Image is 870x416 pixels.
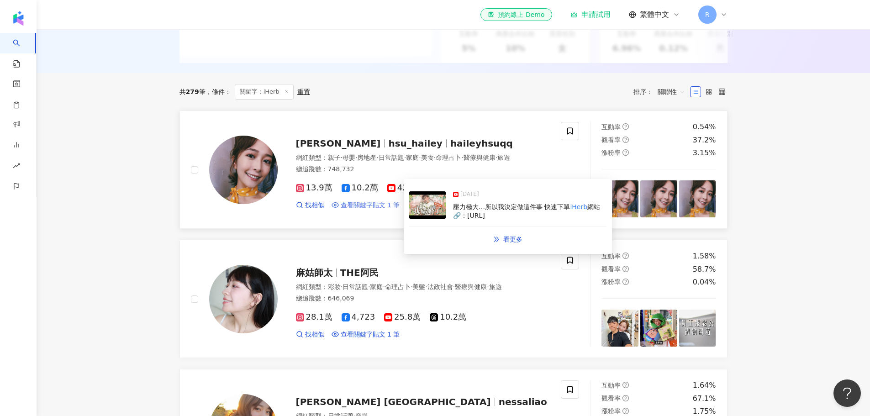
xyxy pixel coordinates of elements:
[388,138,442,149] span: hsu_hailey
[693,394,716,404] div: 67.1%
[342,183,378,193] span: 10.2萬
[376,154,378,161] span: ·
[455,283,487,290] span: 醫療與健康
[489,283,502,290] span: 旅遊
[601,149,621,156] span: 漲粉率
[487,283,489,290] span: ·
[404,154,406,161] span: ·
[601,123,621,131] span: 互動率
[622,266,629,272] span: question-circle
[368,283,370,290] span: ·
[833,379,861,407] iframe: Help Scout Beacon - Open
[622,395,629,401] span: question-circle
[179,88,206,95] div: 共 筆
[461,154,463,161] span: ·
[384,312,421,322] span: 25.8萬
[179,240,728,358] a: KOL Avatar麻姑師太THE阿民網紅類型：彩妝·日常話題·家庭·命理占卜·美髮·法政社會·醫療與健康·旅遊總追蹤數：646,06928.1萬4,72325.8萬10.2萬找相似查看關鍵字貼...
[499,396,547,407] span: nessaliao
[379,154,404,161] span: 日常話題
[296,153,550,163] div: 網紅類型 ：
[427,283,453,290] span: 法政社會
[693,135,716,145] div: 37.2%
[296,330,324,339] a: 找相似
[412,283,425,290] span: 美髮
[570,203,587,211] mark: iHerb
[297,88,310,95] div: 重置
[305,330,324,339] span: 找相似
[406,154,419,161] span: 家庭
[430,312,466,322] span: 10.2萬
[622,149,629,156] span: question-circle
[693,277,716,287] div: 0.04%
[488,10,544,19] div: 預約線上 Demo
[341,201,400,210] span: 查看關鍵字貼文 1 筆
[601,407,621,415] span: 漲粉率
[186,88,199,95] span: 279
[305,201,324,210] span: 找相似
[450,138,513,149] span: haileyhsuqq
[296,283,550,292] div: 網紅類型 ：
[484,230,532,248] a: double-right看更多
[343,283,368,290] span: 日常話題
[679,310,716,347] img: post-image
[340,267,379,278] span: THE阿民
[601,310,638,347] img: post-image
[601,395,621,402] span: 觀看率
[13,33,31,68] a: search
[332,201,400,210] a: 查看關鍵字貼文 1 筆
[411,283,412,290] span: ·
[370,283,383,290] span: 家庭
[209,136,278,204] img: KOL Avatar
[503,236,522,243] span: 看更多
[622,137,629,143] span: question-circle
[640,10,669,20] span: 繁體中文
[296,138,381,149] span: [PERSON_NAME]
[693,251,716,261] div: 1.58%
[387,183,424,193] span: 42.6萬
[464,154,496,161] span: 醫療與健康
[332,330,400,339] a: 查看關鍵字貼文 1 筆
[658,84,685,99] span: 關聯性
[480,8,552,21] a: 預約線上 Demo
[570,10,611,19] a: 申請試用
[601,136,621,143] span: 觀看率
[296,201,324,210] a: 找相似
[341,154,343,161] span: ·
[640,310,677,347] img: post-image
[693,264,716,274] div: 58.7%
[13,157,20,177] span: rise
[425,283,427,290] span: ·
[436,154,461,161] span: 命理占卜
[296,312,332,322] span: 28.1萬
[296,183,332,193] span: 13.9萬
[342,312,375,322] span: 4,723
[419,154,421,161] span: ·
[693,122,716,132] div: 0.54%
[622,123,629,130] span: question-circle
[453,203,570,211] span: 壓力極大…所以我決定做這件事 快速下單
[296,396,491,407] span: [PERSON_NAME] [GEOGRAPHIC_DATA]
[341,330,400,339] span: 查看關鍵字貼文 1 筆
[296,165,550,174] div: 總追蹤數 ： 748,732
[296,267,332,278] span: 麻姑師太
[622,408,629,414] span: question-circle
[179,111,728,229] a: KOL Avatar[PERSON_NAME]hsu_haileyhaileyhsuqq網紅類型：親子·母嬰·房地產·日常話題·家庭·美食·命理占卜·醫療與健康·旅遊總追蹤數：748,73213...
[497,154,510,161] span: 旅遊
[640,180,677,217] img: post-image
[496,154,497,161] span: ·
[705,10,710,20] span: R
[622,279,629,285] span: question-circle
[296,294,550,303] div: 總追蹤數 ： 646,069
[601,265,621,273] span: 觀看率
[385,283,411,290] span: 命理占卜
[421,154,434,161] span: 美食
[383,283,385,290] span: ·
[601,180,638,217] img: post-image
[11,11,26,26] img: logo icon
[235,84,294,100] span: 關鍵字：iHerb
[328,283,341,290] span: 彩妝
[206,88,231,95] span: 條件 ：
[343,154,355,161] span: 母嬰
[601,253,621,260] span: 互動率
